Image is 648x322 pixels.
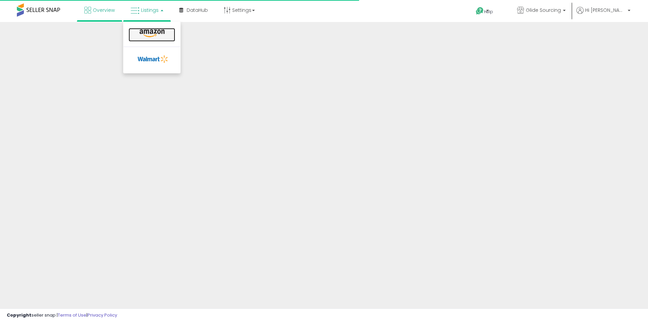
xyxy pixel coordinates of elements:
a: Hi [PERSON_NAME] [576,7,630,22]
span: Overview [93,7,115,14]
a: Help [470,2,506,22]
span: Hi [PERSON_NAME] [585,7,626,14]
span: DataHub [187,7,208,14]
span: Glide Sourcing [526,7,561,14]
span: Listings [141,7,159,14]
span: Help [484,9,493,15]
i: Get Help [476,7,484,15]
